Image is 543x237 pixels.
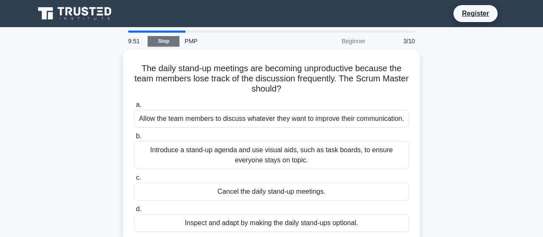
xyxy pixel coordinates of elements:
div: Introduce a stand-up agenda and use visual aids, such as task boards, to ensure everyone stays on... [134,141,409,169]
div: Allow the team members to discuss whatever they want to improve their communication. [134,110,409,128]
div: Inspect and adapt by making the daily stand-ups optional. [134,214,409,232]
a: Register [457,8,494,19]
span: d. [136,205,141,212]
span: c. [136,174,141,181]
div: Cancel the daily stand-up meetings. [134,183,409,201]
h5: The daily stand-up meetings are becoming unproductive because the team members lose track of the ... [133,63,410,95]
div: PMP [179,33,296,50]
div: 3/10 [370,33,420,50]
span: a. [136,101,141,108]
a: Stop [148,36,179,47]
span: b. [136,132,141,139]
div: 9:51 [123,33,148,50]
div: Beginner [296,33,370,50]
